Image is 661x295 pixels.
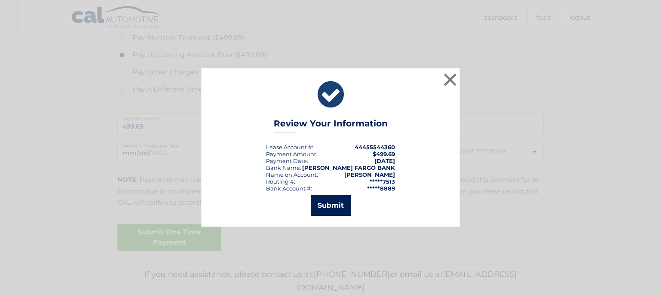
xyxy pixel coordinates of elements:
[344,171,395,178] strong: [PERSON_NAME]
[266,157,307,164] span: Payment Date
[266,157,308,164] div: :
[442,71,459,88] button: ×
[266,164,301,171] div: Bank Name:
[266,178,295,185] div: Routing #:
[311,195,351,216] button: Submit
[302,164,395,171] strong: [PERSON_NAME] FARGO BANK
[274,118,388,133] h3: Review Your Information
[266,171,318,178] div: Name on Account:
[266,185,312,192] div: Bank Account #:
[374,157,395,164] span: [DATE]
[266,144,313,151] div: Lease Account #:
[266,151,318,157] div: Payment Amount:
[373,151,395,157] span: $499.69
[355,144,395,151] strong: 44455544360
